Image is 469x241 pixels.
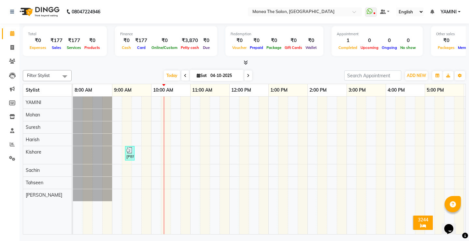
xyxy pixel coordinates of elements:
[405,71,428,80] button: ADD NEW
[26,192,62,198] span: [PERSON_NAME]
[120,37,133,44] div: ₹0
[83,37,102,44] div: ₹0
[201,37,212,44] div: ₹0
[164,70,180,81] span: Today
[73,85,94,95] a: 8:00 AM
[26,180,43,186] span: Tahseen
[359,37,380,44] div: 0
[26,99,41,105] span: YAMINI
[265,37,283,44] div: ₹0
[150,37,179,44] div: ₹0
[27,73,50,78] span: Filter Stylist
[425,85,446,95] a: 5:00 PM
[442,215,462,234] iframe: chat widget
[179,37,201,44] div: ₹3,870
[65,37,83,44] div: ₹177
[230,85,253,95] a: 12:00 PM
[415,217,432,223] div: 3244
[48,37,65,44] div: ₹177
[308,85,328,95] a: 2:00 PM
[26,112,40,118] span: Mohan
[28,37,48,44] div: ₹0
[283,45,304,50] span: Gift Cards
[337,31,418,37] div: Appointment
[359,45,380,50] span: Upcoming
[407,73,426,78] span: ADD NEW
[135,45,147,50] span: Card
[347,85,367,95] a: 3:00 PM
[26,167,40,173] span: Sachin
[151,85,175,95] a: 10:00 AM
[399,45,418,50] span: No show
[133,37,150,44] div: ₹177
[380,45,399,50] span: Ongoing
[65,45,83,50] span: Services
[441,8,457,15] span: YAMINI
[28,45,48,50] span: Expenses
[386,85,406,95] a: 4:00 PM
[72,3,100,21] b: 08047224946
[208,71,241,81] input: 2025-10-04
[26,124,40,130] span: Suresh
[231,45,248,50] span: Voucher
[436,37,456,44] div: ₹0
[201,45,211,50] span: Due
[269,85,289,95] a: 1:00 PM
[399,37,418,44] div: 0
[150,45,179,50] span: Online/Custom
[26,149,41,155] span: Kishore
[436,45,456,50] span: Packages
[304,37,318,44] div: ₹0
[112,85,133,95] a: 9:00 AM
[265,45,283,50] span: Package
[26,137,39,143] span: Harish
[126,147,134,159] div: [PERSON_NAME], TK01, 09:20 AM-09:35 AM, [PERSON_NAME] Trim (Men)
[17,3,61,21] img: logo
[120,31,212,37] div: Finance
[179,45,201,50] span: Petty cash
[83,45,102,50] span: Products
[248,37,265,44] div: ₹0
[380,37,399,44] div: 0
[248,45,265,50] span: Prepaid
[50,45,63,50] span: Sales
[120,45,133,50] span: Cash
[337,37,359,44] div: 1
[344,70,401,81] input: Search Appointment
[231,37,248,44] div: ₹0
[28,31,102,37] div: Total
[195,73,208,78] span: Sat
[304,45,318,50] span: Wallet
[283,37,304,44] div: ₹0
[26,87,39,93] span: Stylist
[191,85,214,95] a: 11:00 AM
[231,31,318,37] div: Redemption
[337,45,359,50] span: Completed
